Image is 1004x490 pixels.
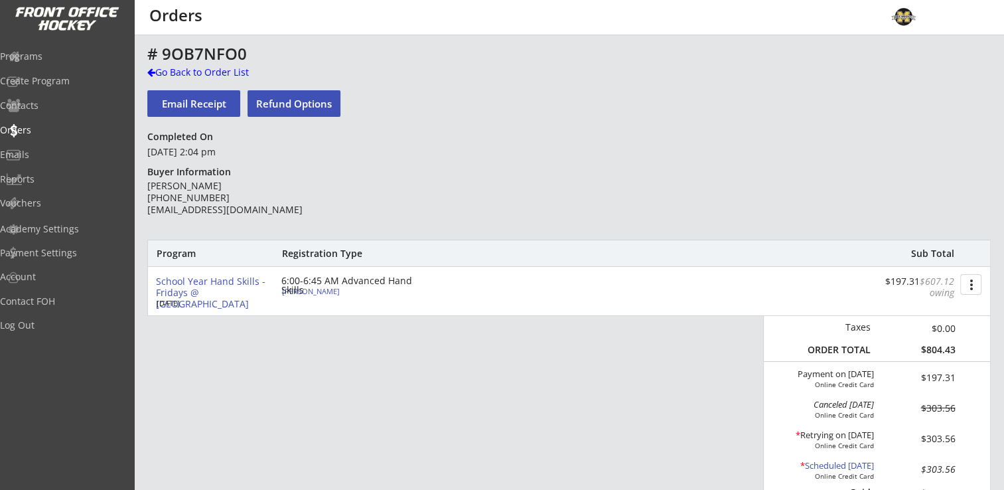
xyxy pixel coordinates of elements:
[799,442,874,449] div: Online Credit Card
[891,434,956,444] div: $303.56
[281,276,434,295] div: 6:00-6:45 AM Advanced Hand Skills
[147,90,240,117] button: Email Receipt
[248,90,340,117] button: Refund Options
[147,166,237,178] div: Buyer Information
[920,402,955,414] s: $303.56
[147,145,339,159] div: [DATE] 2:04 pm
[282,248,434,260] div: Registration Type
[814,398,874,410] em: Canceled [DATE]
[880,321,956,335] div: $0.00
[147,180,339,216] div: [PERSON_NAME] [PHONE_NUMBER] [EMAIL_ADDRESS][DOMAIN_NAME]
[147,46,783,62] div: # 9OB7NFO0
[768,430,874,441] div: Retrying on [DATE]
[891,465,956,474] div: $303.56
[880,344,956,356] div: $804.43
[157,248,228,260] div: Program
[768,369,874,380] div: Payment on [DATE]
[960,274,981,295] button: more_vert
[147,66,284,79] div: Go Back to Order List
[156,276,271,309] div: School Year Hand Skills - Fridays @ [GEOGRAPHIC_DATA]
[802,344,871,356] div: ORDER TOTAL
[768,461,874,471] div: Scheduled [DATE]
[919,275,956,299] font: $607.12 owing
[802,321,871,333] div: Taxes
[157,299,263,307] div: [DATE]
[799,411,874,419] div: Online Credit Card
[147,131,219,143] div: Completed On
[891,373,956,382] div: $197.31
[799,472,874,480] div: Online Credit Card
[871,276,954,299] div: $197.31
[896,248,954,260] div: Sub Total
[799,380,874,388] div: Online Credit Card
